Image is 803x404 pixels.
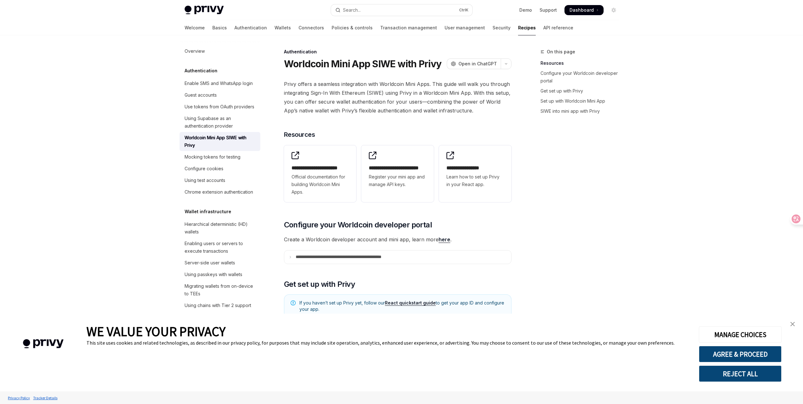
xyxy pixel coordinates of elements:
div: Hierarchical deterministic (HD) wallets [185,220,257,236]
div: Using chains with Tier 2 support [185,302,251,309]
div: Overview [185,47,205,55]
span: Dashboard [570,7,594,13]
a: Basics [212,20,227,35]
button: Open in ChatGPT [447,58,501,69]
span: Resources [284,130,315,139]
a: Using chains with Tier 2 support [180,300,260,311]
a: Get set up with Privy [540,86,624,96]
button: REJECT ALL [699,365,782,382]
a: Custom account abstraction implementation [180,311,260,330]
a: Using Supabase as an authentication provider [180,113,260,132]
button: AGREE & PROCEED [699,346,782,362]
span: Learn how to set up Privy in your React app. [446,173,504,188]
h5: Authentication [185,67,217,75]
span: Privy offers a seamless integration with Worldcoin Mini Apps. This guide will walk you through in... [284,80,511,115]
span: Get set up with Privy [284,279,355,289]
span: On this page [547,48,575,56]
span: Official documentation for building Worldcoin Mini Apps. [292,173,349,196]
img: company logo [9,330,77,358]
span: Register your mini app and manage API keys. [369,173,426,188]
a: Wallets [275,20,291,35]
a: Hierarchical deterministic (HD) wallets [180,219,260,238]
a: Tracker Details [32,392,59,403]
span: Open in ChatGPT [458,61,497,67]
div: Server-side user wallets [185,259,235,267]
a: Using passkeys with wallets [180,269,260,280]
a: Dashboard [564,5,604,15]
img: close banner [790,322,795,326]
a: Support [540,7,557,13]
a: Mocking tokens for testing [180,151,260,163]
span: If you haven’t set up Privy yet, follow our to get your app ID and configure your app. [299,300,505,312]
a: Enable SMS and WhatsApp login [180,78,260,89]
div: Migrating wallets from on-device to TEEs [185,282,257,298]
a: Using test accounts [180,175,260,186]
div: Chrome extension authentication [185,188,253,196]
span: WE VALUE YOUR PRIVACY [86,323,226,340]
svg: Note [291,300,296,305]
div: Configure cookies [185,165,223,172]
a: Demo [519,7,532,13]
a: Resources [540,58,624,68]
a: User management [445,20,485,35]
div: Using passkeys with wallets [185,271,242,278]
a: Overview [180,45,260,57]
button: Open search [331,4,472,16]
div: Mocking tokens for testing [185,153,240,161]
a: Chrome extension authentication [180,186,260,198]
a: Configure cookies [180,163,260,174]
a: Connectors [298,20,324,35]
div: Enabling users or servers to execute transactions [185,240,257,255]
a: here [439,236,450,243]
a: Set up with Worldcoin Mini App [540,96,624,106]
div: Search... [343,6,361,14]
span: Configure your Worldcoin developer portal [284,220,432,230]
div: Enable SMS and WhatsApp login [185,80,253,87]
a: Enabling users or servers to execute transactions [180,238,260,257]
div: Using Supabase as an authentication provider [185,115,257,130]
div: Custom account abstraction implementation [185,313,257,329]
a: API reference [543,20,573,35]
a: React quickstart guide [385,300,436,306]
div: Guest accounts [185,91,217,99]
a: Worldcoin Mini App SIWE with Privy [180,132,260,151]
a: Security [493,20,511,35]
h1: Worldcoin Mini App SIWE with Privy [284,58,442,69]
a: SIWE into mini app with Privy [540,106,624,116]
a: Transaction management [380,20,437,35]
div: This site uses cookies and related technologies, as described in our privacy policy, for purposes... [86,340,689,346]
button: MANAGE CHOICES [699,326,782,343]
span: Ctrl K [459,8,469,13]
a: Policies & controls [332,20,373,35]
a: Configure your Worldcoin developer portal [540,68,624,86]
button: Toggle dark mode [609,5,619,15]
div: Using test accounts [185,177,225,184]
h5: Wallet infrastructure [185,208,231,215]
img: light logo [185,6,224,15]
a: Use tokens from OAuth providers [180,101,260,112]
a: close banner [786,318,799,330]
a: Guest accounts [180,89,260,101]
a: Server-side user wallets [180,257,260,268]
div: Worldcoin Mini App SIWE with Privy [185,134,257,149]
a: Privacy Policy [6,392,32,403]
div: Authentication [284,49,511,55]
a: Recipes [518,20,536,35]
a: Authentication [234,20,267,35]
div: Use tokens from OAuth providers [185,103,254,111]
a: Migrating wallets from on-device to TEEs [180,280,260,299]
span: Create a Worldcoin developer account and mini app, learn more . [284,235,511,244]
a: Welcome [185,20,205,35]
